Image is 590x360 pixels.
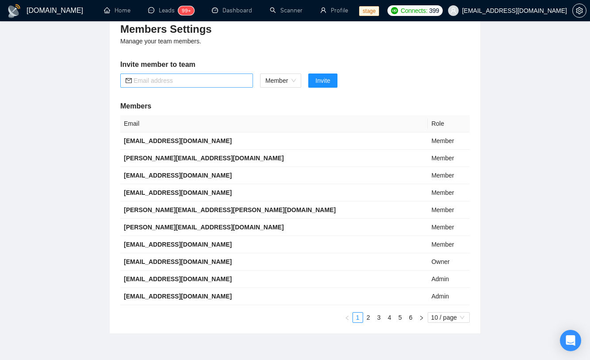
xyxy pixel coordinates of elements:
h3: Members Settings [120,22,470,36]
span: left [345,315,350,321]
h5: Invite member to team [120,59,470,70]
div: Page Size [428,312,470,323]
a: homeHome [104,7,130,14]
b: [EMAIL_ADDRESS][DOMAIN_NAME] [124,275,232,283]
li: 4 [384,312,395,323]
b: [EMAIL_ADDRESS][DOMAIN_NAME] [124,241,232,248]
b: [PERSON_NAME][EMAIL_ADDRESS][DOMAIN_NAME] [124,224,284,231]
td: Member [428,167,470,184]
b: [EMAIL_ADDRESS][DOMAIN_NAME] [124,293,232,300]
li: Previous Page [342,312,352,323]
a: searchScanner [270,7,303,14]
li: 2 [363,312,374,323]
b: [PERSON_NAME][EMAIL_ADDRESS][DOMAIN_NAME] [124,155,284,162]
span: user [450,8,456,14]
span: Connects: [401,6,427,15]
li: 5 [395,312,406,323]
a: 3 [374,313,384,322]
li: Next Page [416,312,427,323]
span: Invite [315,76,330,85]
td: Member [428,184,470,201]
a: messageLeads99+ [148,7,194,14]
sup: 99+ [178,6,194,15]
span: stage [359,6,379,16]
span: Manage your team members. [120,38,201,45]
div: Open Intercom Messenger [560,330,581,351]
b: [PERSON_NAME][EMAIL_ADDRESS][PERSON_NAME][DOMAIN_NAME] [124,206,336,213]
input: Email address [134,76,248,85]
button: left [342,312,352,323]
td: Member [428,219,470,236]
span: setting [573,7,586,14]
h5: Members [120,101,470,112]
td: Member [428,132,470,150]
td: Member [428,236,470,253]
td: Member [428,150,470,167]
b: [EMAIL_ADDRESS][DOMAIN_NAME] [124,172,232,179]
span: 10 / page [431,313,466,322]
a: 2 [364,313,373,322]
img: logo [7,4,21,18]
td: Member [428,201,470,219]
a: 5 [395,313,405,322]
th: Role [428,115,470,132]
span: Member [265,74,296,87]
a: userProfile [320,7,348,14]
img: upwork-logo.png [391,7,398,14]
td: Admin [428,271,470,288]
a: 6 [406,313,416,322]
b: [EMAIL_ADDRESS][DOMAIN_NAME] [124,258,232,265]
b: [EMAIL_ADDRESS][DOMAIN_NAME] [124,137,232,144]
li: 1 [352,312,363,323]
span: mail [126,77,132,84]
b: [EMAIL_ADDRESS][DOMAIN_NAME] [124,189,232,196]
button: setting [572,4,586,18]
span: 399 [429,6,439,15]
td: Admin [428,288,470,305]
td: Owner [428,253,470,271]
a: 4 [385,313,395,322]
a: 1 [353,313,363,322]
a: setting [572,7,586,14]
th: Email [120,115,428,132]
button: Invite [308,74,337,88]
span: right [419,315,424,321]
button: right [416,312,427,323]
a: dashboardDashboard [212,7,252,14]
